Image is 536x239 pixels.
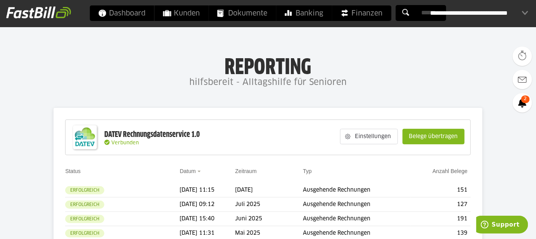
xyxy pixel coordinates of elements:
[277,5,332,21] a: Banking
[235,168,257,174] a: Zeitraum
[235,197,303,212] td: Juli 2025
[90,5,154,21] a: Dashboard
[180,168,196,174] a: Datum
[303,197,410,212] td: Ausgehende Rechnungen
[180,197,235,212] td: [DATE] 09:12
[155,5,209,21] a: Kunden
[410,183,471,197] td: 151
[332,5,391,21] a: Finanzen
[180,183,235,197] td: [DATE] 11:15
[197,171,202,172] img: sort_desc.gif
[410,197,471,212] td: 127
[410,212,471,226] td: 191
[218,5,268,21] span: Dokumente
[104,130,200,140] div: DATEV Rechnungsdatenservice 1.0
[303,212,410,226] td: Ausgehende Rechnungen
[209,5,276,21] a: Dokumente
[65,201,104,209] sl-badge: Erfolgreich
[78,55,458,75] h1: Reporting
[341,5,383,21] span: Finanzen
[285,5,323,21] span: Banking
[303,168,312,174] a: Typ
[340,129,398,144] sl-button: Einstellungen
[521,95,530,103] span: 2
[180,212,235,226] td: [DATE] 15:40
[65,229,104,237] sl-badge: Erfolgreich
[69,122,100,153] img: DATEV-Datenservice Logo
[163,5,200,21] span: Kunden
[65,168,81,174] a: Status
[6,6,71,19] img: fastbill_logo_white.png
[235,212,303,226] td: Juni 2025
[65,215,104,223] sl-badge: Erfolgreich
[513,93,532,113] a: 2
[403,129,465,144] sl-button: Belege übertragen
[111,140,139,145] span: Verbunden
[65,186,104,194] sl-badge: Erfolgreich
[235,183,303,197] td: [DATE]
[476,216,528,235] iframe: Öffnet ein Widget, in dem Sie weitere Informationen finden
[99,5,146,21] span: Dashboard
[432,168,467,174] a: Anzahl Belege
[303,183,410,197] td: Ausgehende Rechnungen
